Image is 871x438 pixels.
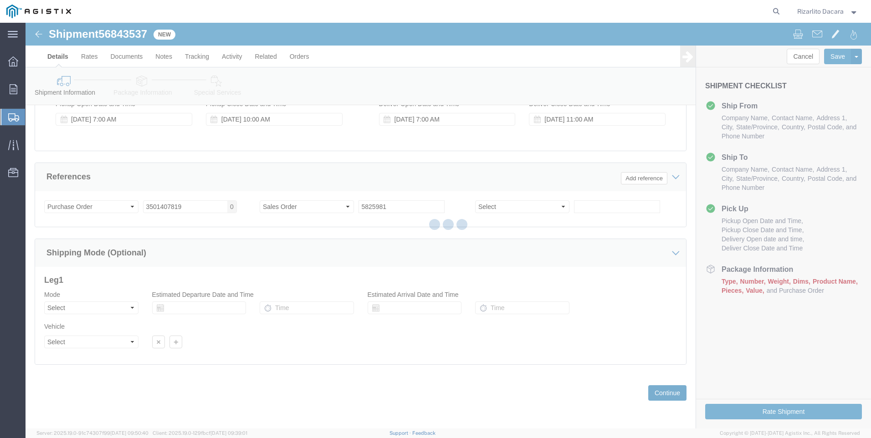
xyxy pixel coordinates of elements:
img: logo [6,5,71,18]
a: Support [389,430,412,436]
button: Rizarlito Dacara [797,6,859,17]
span: [DATE] 09:50:40 [110,430,149,436]
span: Rizarlito Dacara [797,6,844,16]
span: Copyright © [DATE]-[DATE] Agistix Inc., All Rights Reserved [720,429,860,437]
span: Server: 2025.19.0-91c74307f99 [36,430,149,436]
span: [DATE] 09:39:01 [210,430,247,436]
span: Client: 2025.19.0-129fbcf [153,430,247,436]
a: Feedback [412,430,435,436]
